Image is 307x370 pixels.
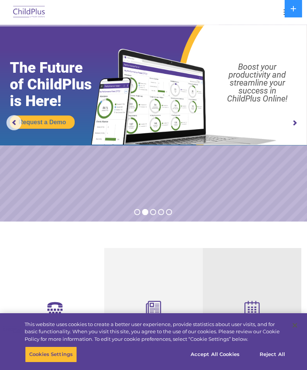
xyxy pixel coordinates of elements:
[10,59,108,109] rs-layer: The Future of ChildPlus is Here!
[10,116,75,129] a: Request a Demo
[212,63,303,103] rs-layer: Boost your productivity and streamline your success in ChildPlus Online!
[287,317,303,334] button: Close
[25,347,77,362] button: Cookies Settings
[186,347,244,362] button: Accept All Cookies
[249,347,296,362] button: Reject All
[25,321,286,343] div: This website uses cookies to create a better user experience, provide statistics about user visit...
[11,3,47,21] img: ChildPlus by Procare Solutions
